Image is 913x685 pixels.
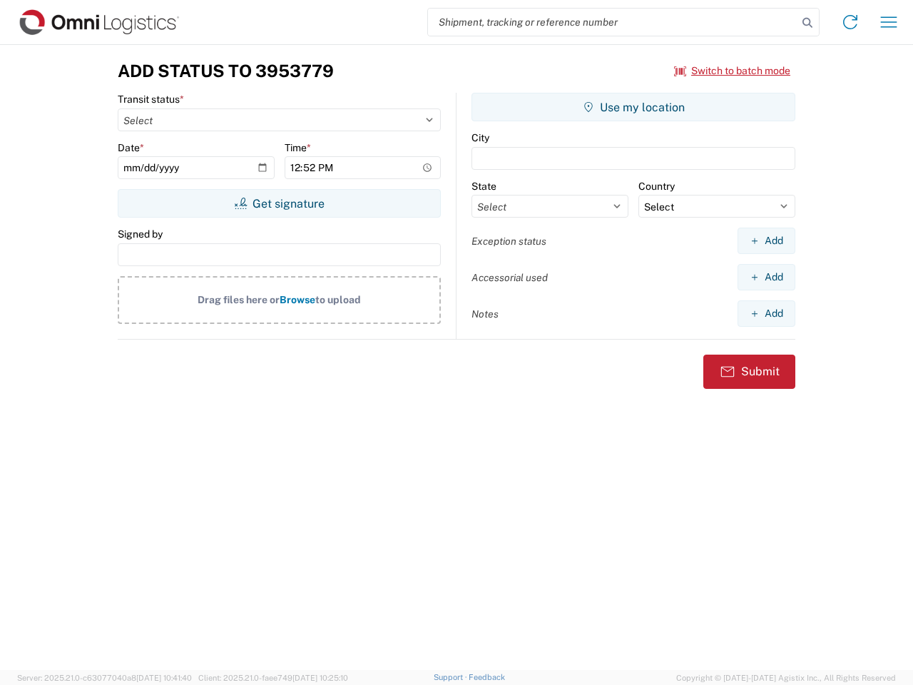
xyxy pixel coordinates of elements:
[118,61,334,81] h3: Add Status to 3953779
[428,9,797,36] input: Shipment, tracking or reference number
[285,141,311,154] label: Time
[136,674,192,682] span: [DATE] 10:41:40
[118,189,441,218] button: Get signature
[17,674,192,682] span: Server: 2025.21.0-c63077040a8
[471,235,546,248] label: Exception status
[703,355,795,389] button: Submit
[469,673,505,681] a: Feedback
[292,674,348,682] span: [DATE] 10:25:10
[198,674,348,682] span: Client: 2025.21.0-faee749
[471,131,489,144] label: City
[471,180,496,193] label: State
[738,264,795,290] button: Add
[471,308,499,320] label: Notes
[280,294,315,305] span: Browse
[676,671,896,684] span: Copyright © [DATE]-[DATE] Agistix Inc., All Rights Reserved
[471,271,548,284] label: Accessorial used
[118,93,184,106] label: Transit status
[118,141,144,154] label: Date
[198,294,280,305] span: Drag files here or
[434,673,469,681] a: Support
[738,300,795,327] button: Add
[471,93,795,121] button: Use my location
[638,180,675,193] label: Country
[674,59,790,83] button: Switch to batch mode
[315,294,361,305] span: to upload
[738,228,795,254] button: Add
[118,228,163,240] label: Signed by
